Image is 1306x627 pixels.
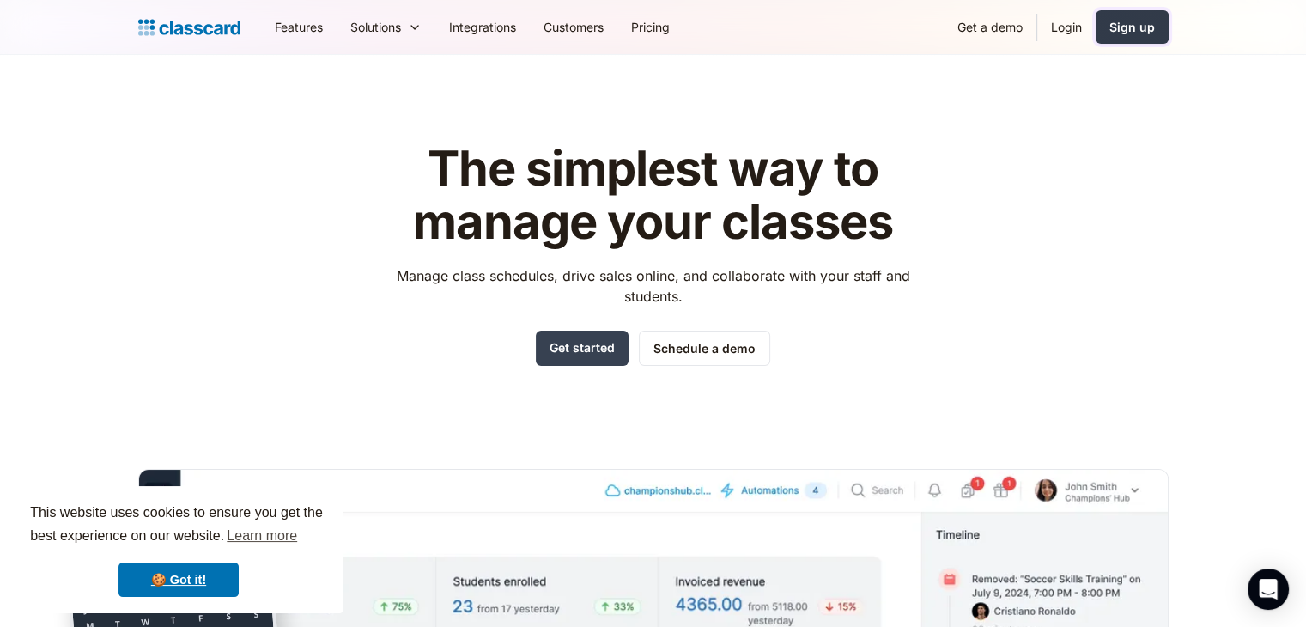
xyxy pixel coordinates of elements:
a: Get started [536,331,629,366]
a: Pricing [617,8,683,46]
a: Features [261,8,337,46]
a: Login [1037,8,1096,46]
a: Sign up [1096,10,1169,44]
a: learn more about cookies [224,523,300,549]
a: Schedule a demo [639,331,770,366]
a: Integrations [435,8,530,46]
h1: The simplest way to manage your classes [380,143,926,248]
a: Get a demo [944,8,1036,46]
div: Solutions [350,18,401,36]
a: Customers [530,8,617,46]
p: Manage class schedules, drive sales online, and collaborate with your staff and students. [380,265,926,307]
div: Sign up [1109,18,1155,36]
a: home [138,15,240,40]
div: Solutions [337,8,435,46]
div: Open Intercom Messenger [1248,569,1289,610]
div: cookieconsent [14,486,343,613]
span: This website uses cookies to ensure you get the best experience on our website. [30,502,327,549]
a: dismiss cookie message [118,563,239,597]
